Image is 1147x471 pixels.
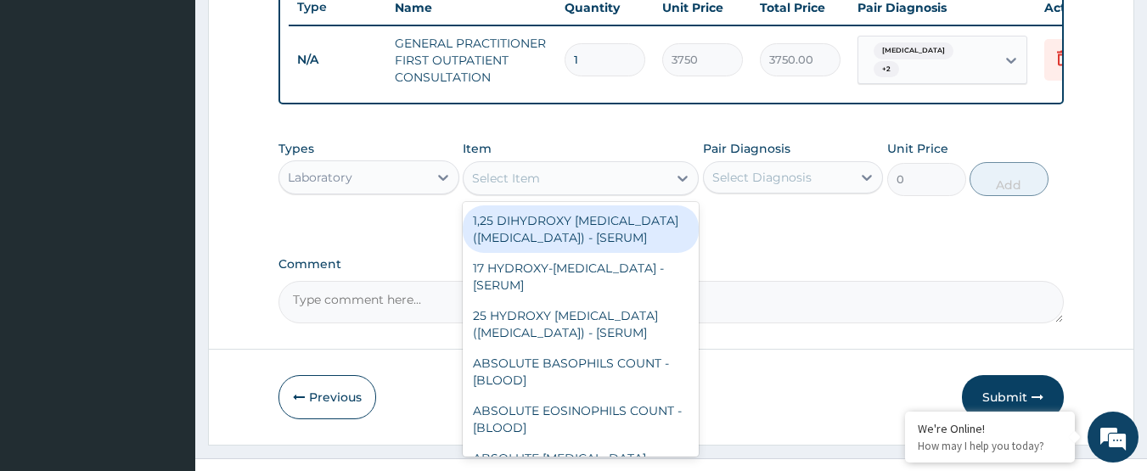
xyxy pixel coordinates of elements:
[463,348,699,395] div: ABSOLUTE BASOPHILS COUNT - [BLOOD]
[887,140,948,157] label: Unit Price
[463,140,492,157] label: Item
[703,140,790,157] label: Pair Diagnosis
[463,395,699,443] div: ABSOLUTE EOSINOPHILS COUNT - [BLOOD]
[918,421,1062,436] div: We're Online!
[463,253,699,300] div: 17 HYDROXY-[MEDICAL_DATA] - [SERUM]
[712,169,812,186] div: Select Diagnosis
[8,301,323,361] textarea: Type your message and hit 'Enter'
[386,26,556,94] td: GENERAL PRACTITIONER FIRST OUTPATIENT CONSULTATION
[970,162,1049,196] button: Add
[962,375,1064,419] button: Submit
[288,169,352,186] div: Laboratory
[463,300,699,348] div: 25 HYDROXY [MEDICAL_DATA] ([MEDICAL_DATA]) - [SERUM]
[278,375,376,419] button: Previous
[278,142,314,156] label: Types
[918,439,1062,453] p: How may I help you today?
[874,61,899,78] span: + 2
[278,257,1065,272] label: Comment
[278,8,319,49] div: Minimize live chat window
[88,95,285,117] div: Chat with us now
[98,132,234,304] span: We're online!
[472,170,540,187] div: Select Item
[463,205,699,253] div: 1,25 DIHYDROXY [MEDICAL_DATA] ([MEDICAL_DATA]) - [SERUM]
[289,44,386,76] td: N/A
[31,85,69,127] img: d_794563401_company_1708531726252_794563401
[874,42,953,59] span: [MEDICAL_DATA]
